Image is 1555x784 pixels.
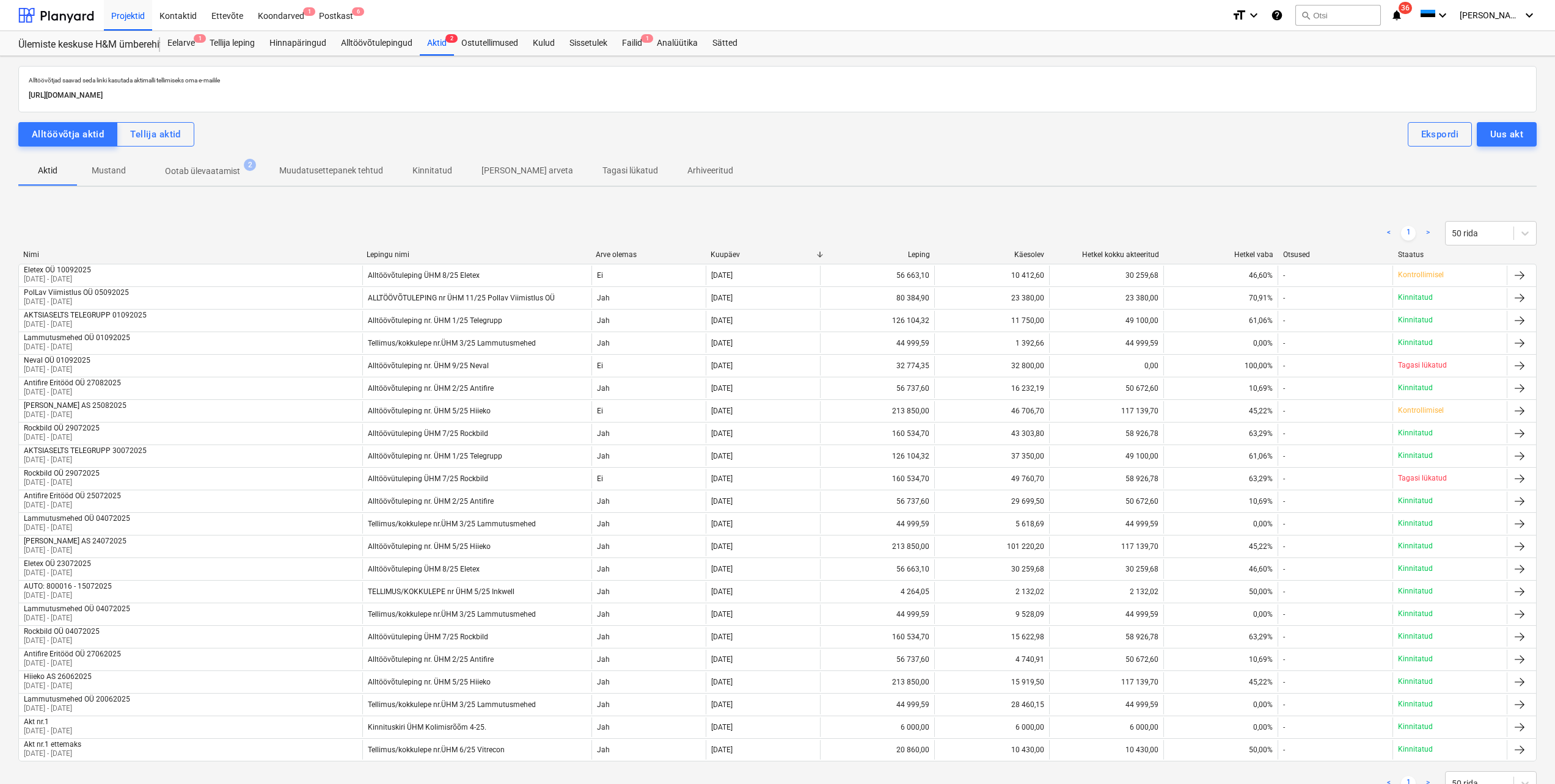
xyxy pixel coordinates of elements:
[412,164,452,177] p: Kinnitatud
[820,356,934,376] div: 32 774,35
[591,695,706,714] div: Jah
[24,424,100,432] div: Rockbild OÜ 29072025
[934,356,1048,376] div: 32 800,00
[24,514,130,523] div: Lammutusmehed OÜ 04072025
[1249,407,1273,415] span: 45,22%
[1283,429,1285,438] div: -
[24,266,91,274] div: Eletex OÜ 10092025
[1049,582,1163,601] div: 2 132,02
[934,650,1048,669] div: 4 740,91
[24,613,130,623] p: [DATE] - [DATE]
[711,361,733,370] div: [DATE]
[820,424,934,443] div: 160 534,70
[24,288,129,297] div: PolLav Viimistlus OÜ 05092025
[1398,699,1433,710] p: Kinnitatud
[591,356,706,376] div: Ei
[711,339,733,347] div: [DATE]
[591,717,706,737] div: Jah
[1398,451,1433,461] p: Kinnitatud
[825,250,929,259] div: Leping
[820,469,934,488] div: 160 534,70
[18,38,145,51] div: Ülemiste keskuse H&M ümberehitustööd [HMÜLEMISTE]
[1283,587,1285,596] div: -
[1435,8,1450,23] i: keyboard_arrow_down
[1249,587,1273,596] span: 50,00%
[1169,250,1273,259] div: Hetkel vaba
[1398,338,1433,348] p: Kinnitatud
[24,590,112,601] p: [DATE] - [DATE]
[641,34,653,43] span: 1
[1283,633,1285,641] div: -
[1049,379,1163,398] div: 50 672,60
[1398,383,1433,393] p: Kinnitatud
[1398,496,1433,506] p: Kinnitatud
[591,492,706,511] div: Jah
[711,407,733,415] div: [DATE]
[1398,564,1433,574] p: Kinnitatud
[1049,672,1163,692] div: 117 139,70
[934,582,1048,601] div: 2 132,02
[24,365,90,375] p: [DATE] - [DATE]
[820,559,934,579] div: 56 663,10
[262,31,334,56] a: Hinnapäringud
[591,311,706,330] div: Jah
[368,610,536,619] div: Tellimus/kokkulepe nr.ÜHM 3/25 Lammutusmehed
[368,655,494,664] div: Alltöövõtuleping nr. ÜHM 2/25 Antifire
[24,432,100,443] p: [DATE] - [DATE]
[820,514,934,534] div: 44 999,59
[24,356,90,365] div: Neval OÜ 01092025
[1249,497,1273,506] span: 10,69%
[1283,655,1285,664] div: -
[934,695,1048,714] div: 28 460,15
[1283,542,1285,551] div: -
[334,31,420,56] a: Alltöövõtulepingud
[591,288,706,308] div: Jah
[591,604,706,624] div: Jah
[33,164,62,177] p: Aktid
[1398,473,1447,484] p: Tagasi lükatud
[368,452,502,460] div: Alltöövõtuleping nr. ÜHM 1/25 Telegrupp
[711,678,733,686] div: [DATE]
[934,424,1048,443] div: 43 303,80
[420,31,454,56] a: Aktid2
[711,655,733,664] div: [DATE]
[1253,610,1273,619] span: 0,00%
[591,469,706,488] div: Ei
[1271,8,1283,23] i: Abikeskus
[934,627,1048,647] div: 15 622,98
[24,469,100,477] div: Rockbild OÜ 29072025
[24,333,130,342] div: Lammutusmehed OÜ 01092025
[24,523,130,533] p: [DATE] - [DATE]
[934,492,1048,511] div: 29 699,50
[368,316,502,325] div: Alltöövõtuleping nr. ÜHM 1/25 Telegrupp
[24,545,126,556] p: [DATE] - [DATE]
[602,164,658,177] p: Tagasi lükatud
[303,7,315,16] span: 1
[368,361,489,370] div: Alltöövõtuleping nr. ÜHM 9/25 Neval
[820,582,934,601] div: 4 264,05
[1049,424,1163,443] div: 58 926,78
[1054,250,1158,259] div: Hetkel kokku akteeritud
[1049,627,1163,647] div: 58 926,78
[24,297,129,307] p: [DATE] - [DATE]
[649,31,705,56] a: Analüütika
[1283,565,1285,573] div: -
[202,31,262,56] a: Tellija leping
[591,537,706,556] div: Jah
[1421,226,1435,241] a: Next page
[18,122,117,147] button: Alltöövõtja aktid
[934,311,1048,330] div: 11 750,00
[1398,315,1433,325] p: Kinnitatud
[934,446,1048,466] div: 37 350,00
[420,31,454,56] div: Aktid
[591,740,706,760] div: Jah
[1245,361,1273,370] span: 100,00%
[454,31,525,56] a: Ostutellimused
[24,636,100,646] p: [DATE] - [DATE]
[820,695,934,714] div: 44 999,59
[1460,10,1521,20] span: [PERSON_NAME]
[820,333,934,353] div: 44 999,59
[1398,428,1433,438] p: Kinnitatud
